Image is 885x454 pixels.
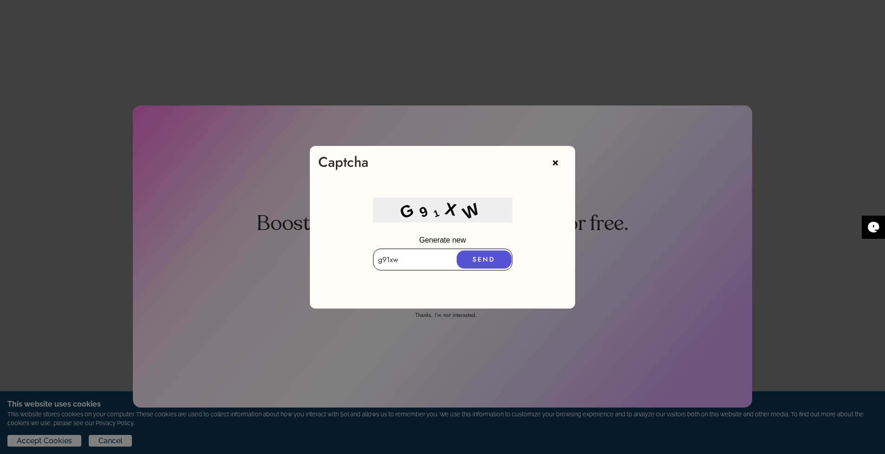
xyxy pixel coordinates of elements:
[373,249,512,270] input: Enter captcha
[416,198,437,223] div: 9
[318,154,368,170] div: Captcha
[395,194,424,225] div: G
[443,196,465,224] div: X
[459,194,489,226] div: W
[457,250,511,269] button: SEND
[310,232,576,249] p: Generate new
[432,204,447,221] div: 1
